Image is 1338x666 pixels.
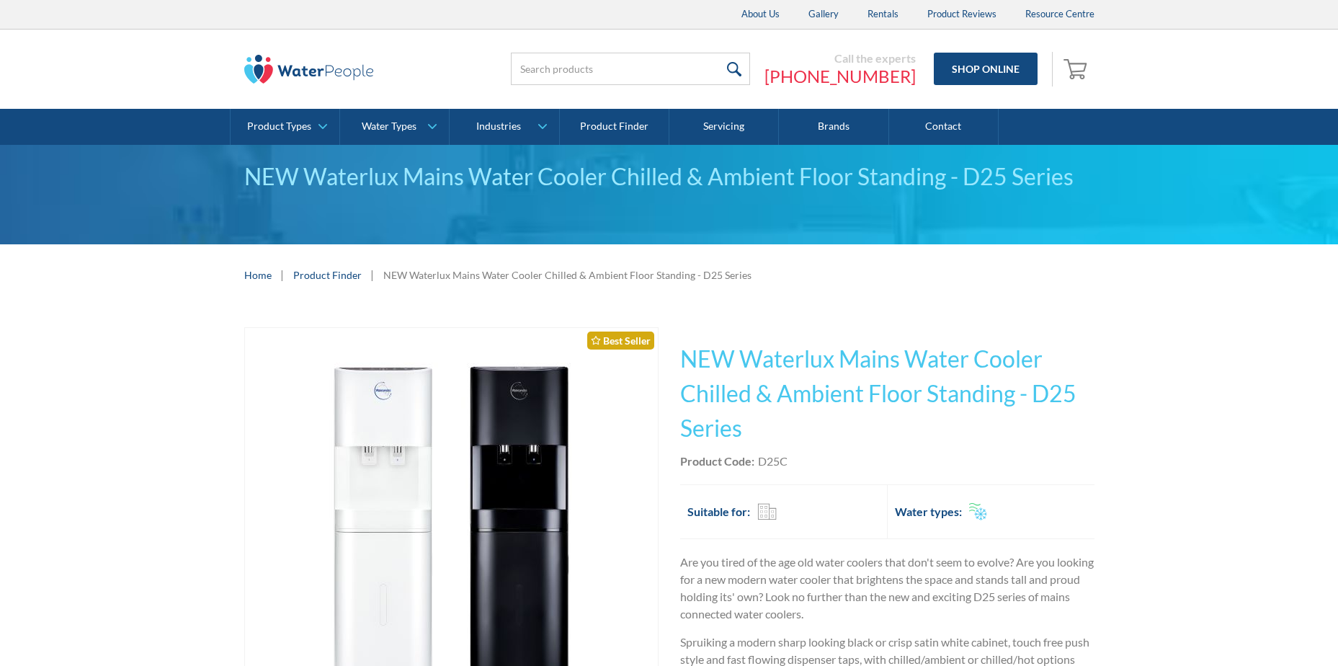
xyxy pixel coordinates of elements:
strong: Product Code: [680,454,754,468]
a: Industries [450,109,558,145]
div: Industries [476,120,521,133]
div: Water Types [362,120,416,133]
div: Call the experts [764,51,916,66]
div: Product Types [247,120,311,133]
img: The Water People [244,55,374,84]
div: Best Seller [587,332,654,350]
a: Shop Online [934,53,1038,85]
h1: NEW Waterlux Mains Water Cooler Chilled & Ambient Floor Standing - D25 Series [680,342,1094,445]
h2: Water types: [895,503,962,520]
a: Open empty cart [1060,52,1094,86]
a: Product Types [231,109,339,145]
div: NEW Waterlux Mains Water Cooler Chilled & Ambient Floor Standing - D25 Series [383,267,751,283]
h2: Suitable for: [687,503,750,520]
img: shopping cart [1063,57,1091,80]
a: Product Finder [560,109,669,145]
a: Product Finder [293,267,362,283]
input: Search products [511,53,750,85]
div: D25C [758,453,788,470]
p: Are you tired of the age old water coolers that don't seem to evolve? Are you looking for a new m... [680,554,1094,623]
a: Home [244,267,272,283]
div: | [369,266,376,283]
a: Brands [779,109,888,145]
a: Water Types [340,109,449,145]
a: Contact [889,109,999,145]
a: [PHONE_NUMBER] [764,66,916,87]
div: | [279,266,286,283]
div: NEW Waterlux Mains Water Cooler Chilled & Ambient Floor Standing - D25 Series [244,159,1094,194]
a: Servicing [669,109,779,145]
